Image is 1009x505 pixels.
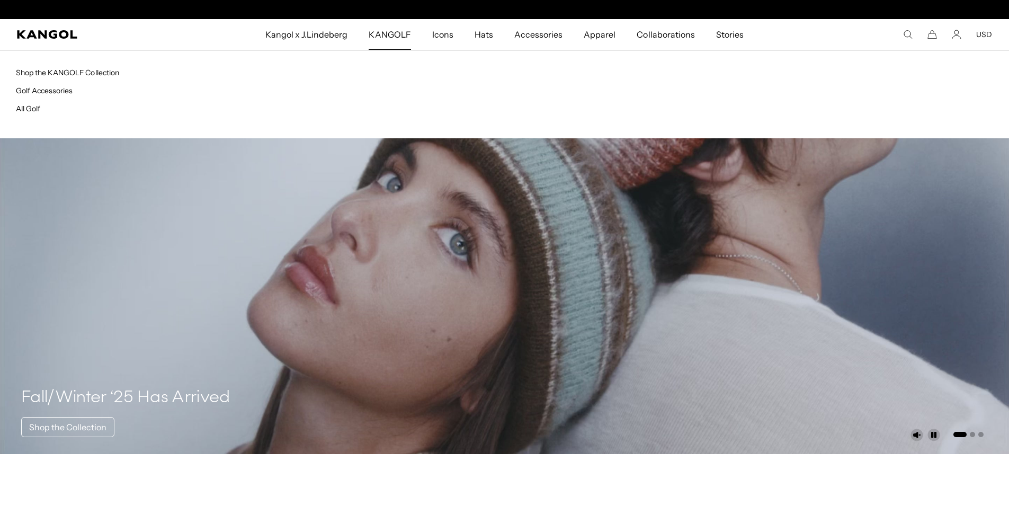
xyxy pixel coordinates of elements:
[910,429,923,441] button: Unmute
[475,19,493,50] span: Hats
[952,30,961,39] a: Account
[432,19,453,50] span: Icons
[396,5,614,14] slideshow-component: Announcement bar
[978,432,984,437] button: Go to slide 3
[952,430,984,438] ul: Select a slide to show
[626,19,705,50] a: Collaborations
[21,417,114,437] a: Shop the Collection
[16,68,119,77] a: Shop the KANGOLF Collection
[17,30,175,39] a: Kangol
[514,19,562,50] span: Accessories
[396,5,614,14] div: Announcement
[927,30,937,39] button: Cart
[265,19,348,50] span: Kangol x J.Lindeberg
[637,19,694,50] span: Collaborations
[976,30,992,39] button: USD
[422,19,464,50] a: Icons
[504,19,573,50] a: Accessories
[927,429,940,441] button: Pause
[953,432,967,437] button: Go to slide 1
[970,432,975,437] button: Go to slide 2
[255,19,359,50] a: Kangol x J.Lindeberg
[369,19,410,50] span: KANGOLF
[396,5,614,14] div: 1 of 2
[716,19,744,50] span: Stories
[706,19,754,50] a: Stories
[21,387,230,409] h4: Fall/Winter ‘25 Has Arrived
[358,19,421,50] a: KANGOLF
[584,19,615,50] span: Apparel
[16,86,73,95] a: Golf Accessories
[464,19,504,50] a: Hats
[16,104,40,113] a: All Golf
[573,19,626,50] a: Apparel
[903,30,913,39] summary: Search here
